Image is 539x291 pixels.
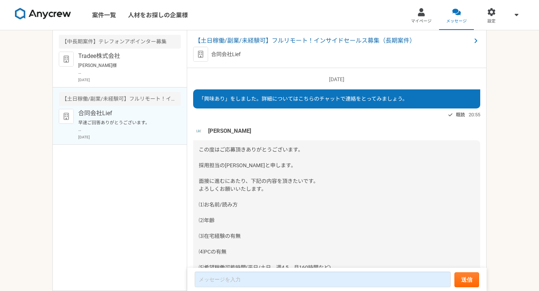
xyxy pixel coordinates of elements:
div: 【中長期案件】テレフォンアポインター募集 [59,35,181,49]
p: [DATE] [78,134,181,140]
p: 早速ご回答ありがとうございます。 平日月40時間の部分なのですが、平日の何時~何時の間が稼働可能でしょうか？ また、一度、ご面談をさせて頂きたいと思いますので、候補日時を3つ程頂いてもよろしいで... [78,119,171,133]
button: 送信 [454,272,479,287]
span: 「興味あり」をしました。詳細についてはこちらのチャットで連絡をとってみましょう。 [199,96,408,102]
p: [DATE] [78,77,181,83]
span: この度はご応募頂きありがとうございます。 採用担当の[PERSON_NAME]と申します。 面接に進むにあたり、下記の内容を頂きたいです。 よろしくお願いいたします。 ⑴お名前/読み方 ⑵年齢 ... [199,147,331,286]
p: [PERSON_NAME]様 お世話になります。 例えば平日の12時〜15時の稼働や、日によって午前中稼働などその辺は臨機応変に対応可能ですか？ [PERSON_NAME] [78,62,171,76]
span: 20:55 [469,111,480,118]
img: default_org_logo-42cde973f59100197ec2c8e796e4974ac8490bb5b08a0eb061ff975e4574aa76.png [193,47,208,62]
img: default_org_logo-42cde973f59100197ec2c8e796e4974ac8490bb5b08a0eb061ff975e4574aa76.png [59,52,74,67]
p: 合同会社Lief [211,50,241,58]
div: 【土日稼働/副業/未経験可】フルリモート！インサイドセールス募集（長期案件） [59,92,181,106]
img: 8DqYSo04kwAAAAASUVORK5CYII= [15,8,71,20]
span: 【土日稼働/副業/未経験可】フルリモート！インサイドセールス募集（長期案件） [195,36,471,45]
img: unnamed.png [193,125,204,137]
span: [PERSON_NAME] [208,127,251,135]
span: メッセージ [446,18,467,24]
span: 既読 [456,110,465,119]
span: マイページ [411,18,432,24]
img: default_org_logo-42cde973f59100197ec2c8e796e4974ac8490bb5b08a0eb061ff975e4574aa76.png [59,109,74,124]
p: 合同会社Lief [78,109,171,118]
p: Tradee株式会社 [78,52,171,61]
p: [DATE] [193,76,480,83]
span: 設定 [487,18,496,24]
